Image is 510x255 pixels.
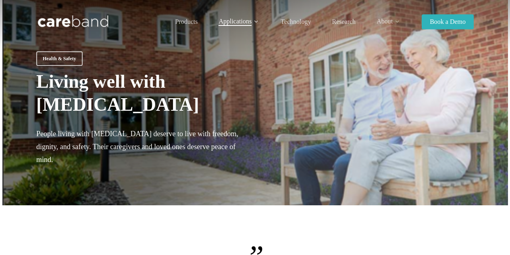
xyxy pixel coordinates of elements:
span: Health & Safety [43,55,76,63]
span: Book a Demo [430,18,466,25]
p: People living with [MEDICAL_DATA] deserve to live with freedom, dignity, and safety. Their caregi... [36,127,247,177]
span: Research [332,18,356,25]
span: About [377,18,393,25]
span: Technology [281,18,311,25]
a: Book a Demo [422,19,474,25]
span: Living well with [MEDICAL_DATA] [36,71,199,115]
span: Products [175,18,198,25]
a: Health & Safety [36,51,83,66]
a: Research [332,19,356,25]
a: Technology [281,19,311,25]
span: Applications [219,18,252,25]
a: Products [175,19,198,25]
a: Applications [219,18,260,25]
a: About [377,18,401,25]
